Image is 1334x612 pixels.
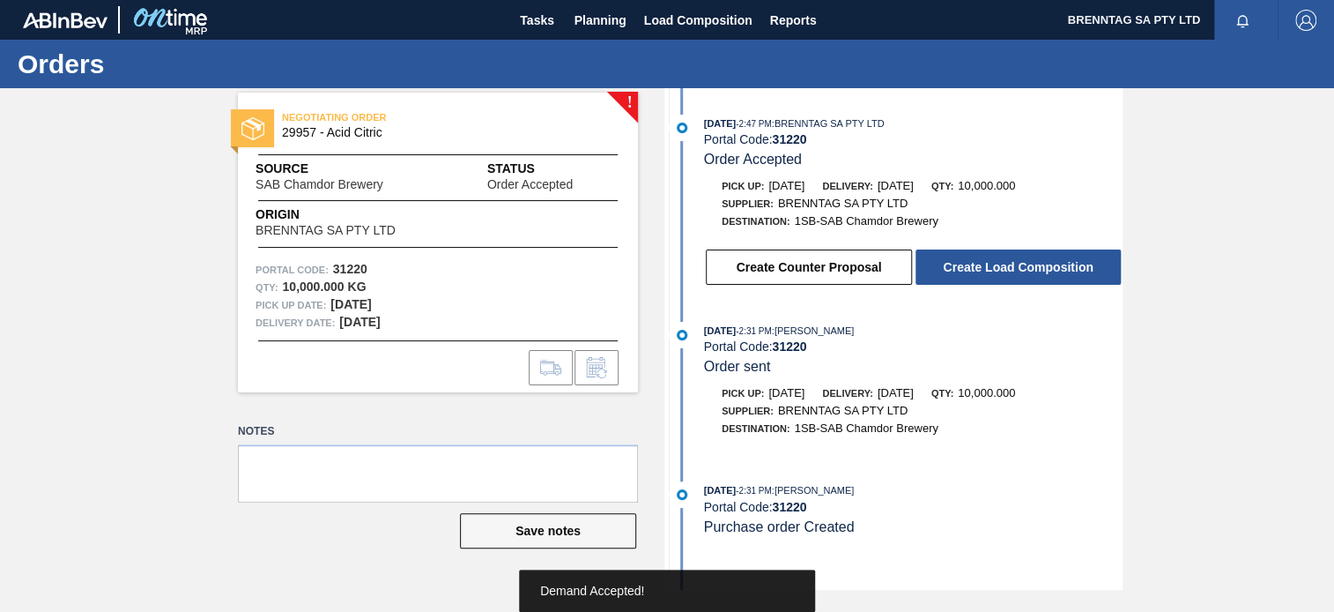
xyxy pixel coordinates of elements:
[256,224,396,237] span: BRENNTAG SA PTY LTD
[241,117,264,140] img: status
[256,160,436,178] span: Source
[460,513,636,549] button: Save notes
[704,118,736,129] span: [DATE]
[878,386,914,399] span: [DATE]
[722,388,764,399] span: Pick up:
[770,10,817,31] span: Reports
[772,500,806,514] strong: 31220
[18,54,330,74] h1: Orders
[768,386,804,399] span: [DATE]
[704,340,1123,354] div: Portal Code:
[256,296,326,314] span: Pick up Date:
[704,325,736,336] span: [DATE]
[256,314,335,332] span: Delivery Date:
[518,10,557,31] span: Tasks
[722,198,774,209] span: Supplier:
[704,485,736,496] span: [DATE]
[768,179,804,192] span: [DATE]
[704,132,1123,146] div: Portal Code:
[339,315,380,329] strong: [DATE]
[772,485,855,496] span: : [PERSON_NAME]
[794,214,938,228] span: 1SB-SAB Chamdor Brewery
[23,12,107,28] img: TNhmsLtSVTkK8tSr43FrP2fwEKptu5GPRR3wAAAABJRU5ErkJggg==
[772,340,806,354] strong: 31220
[256,178,383,191] span: SAB Chamdor Brewery
[529,350,573,385] div: Go to Load Composition
[736,119,772,129] span: - 2:47 PM
[772,118,885,129] span: : BRENNTAG SA PTY LTD
[772,325,855,336] span: : [PERSON_NAME]
[706,250,912,285] button: Create Counter Proposal
[677,489,687,500] img: atual
[958,179,1015,192] span: 10,000.000
[778,197,908,210] span: BRENNTAG SA PTY LTD
[333,262,367,276] strong: 31220
[487,160,620,178] span: Status
[704,519,855,534] span: Purchase order Created
[330,297,371,311] strong: [DATE]
[778,404,908,417] span: BRENNTAG SA PTY LTD
[487,178,573,191] span: Order Accepted
[256,279,278,296] span: Qty :
[722,423,789,434] span: Destination:
[958,386,1015,399] span: 10,000.000
[931,388,953,399] span: Qty:
[822,388,872,399] span: Delivery:
[704,359,771,374] span: Order sent
[772,132,806,146] strong: 31220
[722,181,764,191] span: Pick up:
[1214,8,1271,33] button: Notifications
[736,326,772,336] span: - 2:31 PM
[915,250,1121,285] button: Create Load Composition
[574,10,626,31] span: Planning
[1295,10,1316,31] img: Logout
[878,179,914,192] span: [DATE]
[722,406,774,416] span: Supplier:
[574,350,619,385] div: Inform order change
[704,500,1123,514] div: Portal Code:
[644,10,752,31] span: Load Composition
[256,205,439,224] span: Origin
[282,108,529,126] span: NEGOTIATING ORDER
[282,126,602,139] span: 29957 - Acid Citric
[282,280,366,294] strong: 10,000.000 KG
[736,486,772,496] span: - 2:31 PM
[794,422,938,435] span: 1SB-SAB Chamdor Brewery
[256,261,329,279] span: Portal Code:
[722,216,789,227] span: Destination:
[677,330,687,340] img: atual
[677,123,687,133] img: atual
[704,152,802,167] span: Order Accepted
[931,181,953,191] span: Qty:
[540,584,644,598] span: Demand Accepted!
[822,181,872,191] span: Delivery:
[238,419,638,444] label: Notes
